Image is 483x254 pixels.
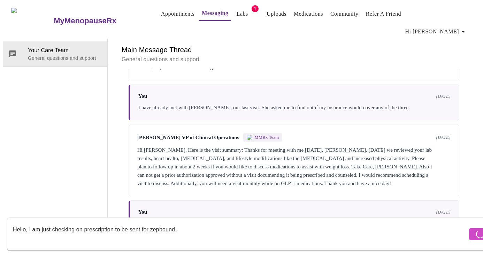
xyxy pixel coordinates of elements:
img: MMRX [247,135,252,140]
button: Messaging [199,6,231,21]
span: [DATE] [436,209,451,215]
div: I have already met with [PERSON_NAME], our last visit. She asked me to find out if my insurance w... [138,103,451,112]
button: Community [328,7,361,21]
span: You [138,93,147,99]
button: Hi [PERSON_NAME] [402,25,470,39]
div: Your Care TeamGeneral questions and support [3,41,107,66]
a: Medications [294,9,323,19]
span: [DATE] [436,135,451,140]
a: Uploads [267,9,286,19]
button: Labs [231,7,253,21]
a: Labs [237,9,248,19]
span: Your Care Team [28,46,102,55]
a: Appointments [161,9,194,19]
span: MMRx Team [254,135,279,140]
a: MyMenopauseRx [53,9,144,33]
h6: Main Message Thread [122,44,466,55]
a: Refer a Friend [366,9,401,19]
button: Appointments [158,7,197,21]
div: Hi [PERSON_NAME], Here is the visit summary: Thanks for meeting with me [DATE], [PERSON_NAME]. [D... [137,146,451,188]
button: Medications [291,7,326,21]
p: General questions and support [122,55,466,64]
span: [DATE] [436,94,451,99]
span: You [138,209,147,215]
p: General questions and support [28,55,102,62]
a: Messaging [202,8,228,18]
button: Refer a Friend [363,7,404,21]
img: MyMenopauseRx Logo [11,8,53,34]
button: Uploads [264,7,289,21]
h3: MyMenopauseRx [54,16,116,25]
a: Community [330,9,359,19]
textarea: Send a message about your appointment [13,223,467,245]
span: Hi [PERSON_NAME] [405,27,467,37]
span: [PERSON_NAME] VP of Clinical Operations [137,135,239,141]
span: 1 [252,5,259,12]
